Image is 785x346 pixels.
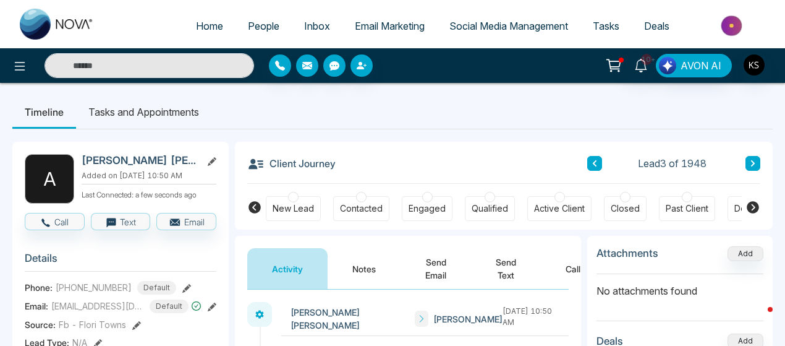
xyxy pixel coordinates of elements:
[51,300,144,313] span: [EMAIL_ADDRESS][DOMAIN_NAME]
[472,202,508,215] div: Qualified
[632,14,682,38] a: Deals
[626,54,656,76] a: 10+
[137,281,176,295] span: Default
[25,252,216,271] h3: Details
[656,54,732,77] button: AVON AI
[340,202,383,215] div: Contacted
[641,54,652,65] span: 10+
[355,20,425,32] span: Email Marketing
[12,95,76,129] li: Timeline
[728,248,763,258] span: Add
[596,247,658,259] h3: Attachments
[196,20,223,32] span: Home
[433,313,503,326] span: [PERSON_NAME]
[580,14,632,38] a: Tasks
[659,57,676,74] img: Lead Flow
[25,300,48,313] span: Email:
[59,318,126,331] span: Fb - Flori Towns
[248,20,279,32] span: People
[292,14,342,38] a: Inbox
[56,281,132,294] span: [PHONE_NUMBER]
[666,202,708,215] div: Past Client
[20,9,94,40] img: Nova CRM Logo
[503,306,559,332] div: [DATE] 10:50 AM
[82,154,197,167] h2: [PERSON_NAME] [PERSON_NAME]
[273,202,314,215] div: New Lead
[25,281,53,294] span: Phone:
[247,248,328,289] button: Activity
[342,14,437,38] a: Email Marketing
[471,248,541,289] button: Send Text
[184,14,235,38] a: Home
[744,54,765,76] img: User Avatar
[25,213,85,230] button: Call
[593,20,619,32] span: Tasks
[25,154,74,204] div: A
[541,248,605,289] button: Call
[235,14,292,38] a: People
[291,306,410,332] span: [PERSON_NAME] [PERSON_NAME]
[91,213,151,230] button: Text
[409,202,446,215] div: Engaged
[743,304,773,334] iframe: Intercom live chat
[401,248,471,289] button: Send Email
[728,246,763,261] button: Add
[534,202,585,215] div: Active Client
[611,202,640,215] div: Closed
[688,12,778,40] img: Market-place.gif
[596,274,763,298] p: No attachments found
[681,58,721,73] span: AVON AI
[150,300,189,313] span: Default
[156,213,216,230] button: Email
[82,170,216,181] p: Added on [DATE] 10:50 AM
[638,156,706,171] span: Lead 3 of 1948
[328,248,401,289] button: Notes
[247,154,336,173] h3: Client Journey
[25,318,56,331] span: Source:
[644,20,669,32] span: Deals
[449,20,568,32] span: Social Media Management
[437,14,580,38] a: Social Media Management
[82,187,216,201] p: Last Connected: a few seconds ago
[76,95,211,129] li: Tasks and Appointments
[304,20,330,32] span: Inbox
